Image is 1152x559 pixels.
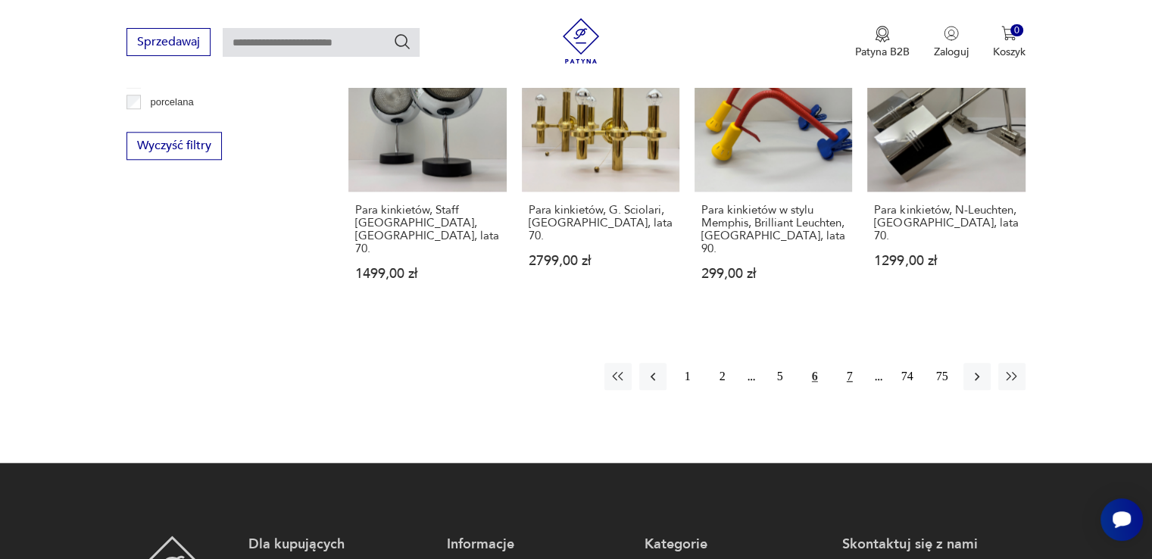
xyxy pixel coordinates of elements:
[151,94,194,111] p: porcelana
[934,26,969,59] button: Zaloguj
[766,363,794,390] button: 5
[1100,498,1143,541] iframe: Smartsupp widget button
[709,363,736,390] button: 2
[801,363,829,390] button: 6
[151,115,183,132] p: porcelit
[1001,26,1016,41] img: Ikona koszyka
[929,363,956,390] button: 75
[447,536,629,554] p: Informacje
[348,34,506,310] a: Para kinkietów, Staff Leuchten, Niemcy, lata 70.Para kinkietów, Staff [GEOGRAPHIC_DATA], [GEOGRAP...
[874,204,1018,242] h3: Para kinkietów, N-Leuchten, [GEOGRAPHIC_DATA], lata 70.
[894,363,921,390] button: 74
[695,34,852,310] a: Para kinkietów w stylu Memphis, Brilliant Leuchten, Niemcy, lata 90.Para kinkietów w stylu Memphi...
[867,34,1025,310] a: Para kinkietów, N-Leuchten, Niemcy, lata 70.Para kinkietów, N-Leuchten, [GEOGRAPHIC_DATA], lata 7...
[855,26,910,59] a: Ikona medaluPatyna B2B
[701,204,845,255] h3: Para kinkietów w stylu Memphis, Brilliant Leuchten, [GEOGRAPHIC_DATA], lata 90.
[1010,24,1023,37] div: 0
[248,536,431,554] p: Dla kupujących
[522,34,679,310] a: Para kinkietów, G. Sciolari, Włochy, lata 70.Para kinkietów, G. Sciolari, [GEOGRAPHIC_DATA], lata...
[126,38,211,48] a: Sprzedawaj
[126,132,222,160] button: Wyczyść filtry
[836,363,863,390] button: 7
[934,45,969,59] p: Zaloguj
[701,267,845,280] p: 299,00 zł
[393,33,411,51] button: Szukaj
[558,18,604,64] img: Patyna - sklep z meblami i dekoracjami vintage
[355,204,499,255] h3: Para kinkietów, Staff [GEOGRAPHIC_DATA], [GEOGRAPHIC_DATA], lata 70.
[645,536,827,554] p: Kategorie
[874,255,1018,267] p: 1299,00 zł
[993,26,1026,59] button: 0Koszyk
[875,26,890,42] img: Ikona medalu
[855,26,910,59] button: Patyna B2B
[529,255,673,267] p: 2799,00 zł
[855,45,910,59] p: Patyna B2B
[842,536,1025,554] p: Skontaktuj się z nami
[126,28,211,56] button: Sprzedawaj
[529,204,673,242] h3: Para kinkietów, G. Sciolari, [GEOGRAPHIC_DATA], lata 70.
[355,267,499,280] p: 1499,00 zł
[944,26,959,41] img: Ikonka użytkownika
[674,363,701,390] button: 1
[993,45,1026,59] p: Koszyk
